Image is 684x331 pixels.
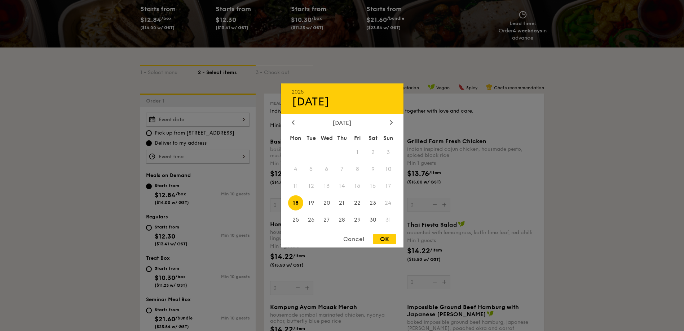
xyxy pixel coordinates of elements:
span: 26 [303,212,319,227]
span: 3 [381,145,396,160]
div: Tue [303,132,319,145]
span: 13 [319,178,334,194]
span: 11 [288,178,304,194]
span: 14 [334,178,350,194]
span: 31 [381,212,396,227]
span: 27 [319,212,334,227]
span: 6 [319,162,334,177]
span: 5 [303,162,319,177]
div: Mon [288,132,304,145]
span: 19 [303,195,319,210]
div: [DATE] [292,119,393,126]
div: 2025 [292,89,393,95]
span: 28 [334,212,350,227]
span: 2 [365,145,381,160]
span: 8 [350,162,365,177]
div: Thu [334,132,350,145]
span: 29 [350,212,365,227]
span: 12 [303,178,319,194]
span: 16 [365,178,381,194]
span: 15 [350,178,365,194]
div: Sat [365,132,381,145]
span: 10 [381,162,396,177]
span: 21 [334,195,350,210]
span: 9 [365,162,381,177]
span: 18 [288,195,304,210]
span: 25 [288,212,304,227]
span: 4 [288,162,304,177]
span: 1 [350,145,365,160]
div: Fri [350,132,365,145]
span: 30 [365,212,381,227]
div: Wed [319,132,334,145]
span: 23 [365,195,381,210]
span: 20 [319,195,334,210]
span: 24 [381,195,396,210]
span: 17 [381,178,396,194]
div: Cancel [336,234,371,244]
span: 7 [334,162,350,177]
div: Sun [381,132,396,145]
div: [DATE] [292,95,393,109]
div: OK [373,234,396,244]
span: 22 [350,195,365,210]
